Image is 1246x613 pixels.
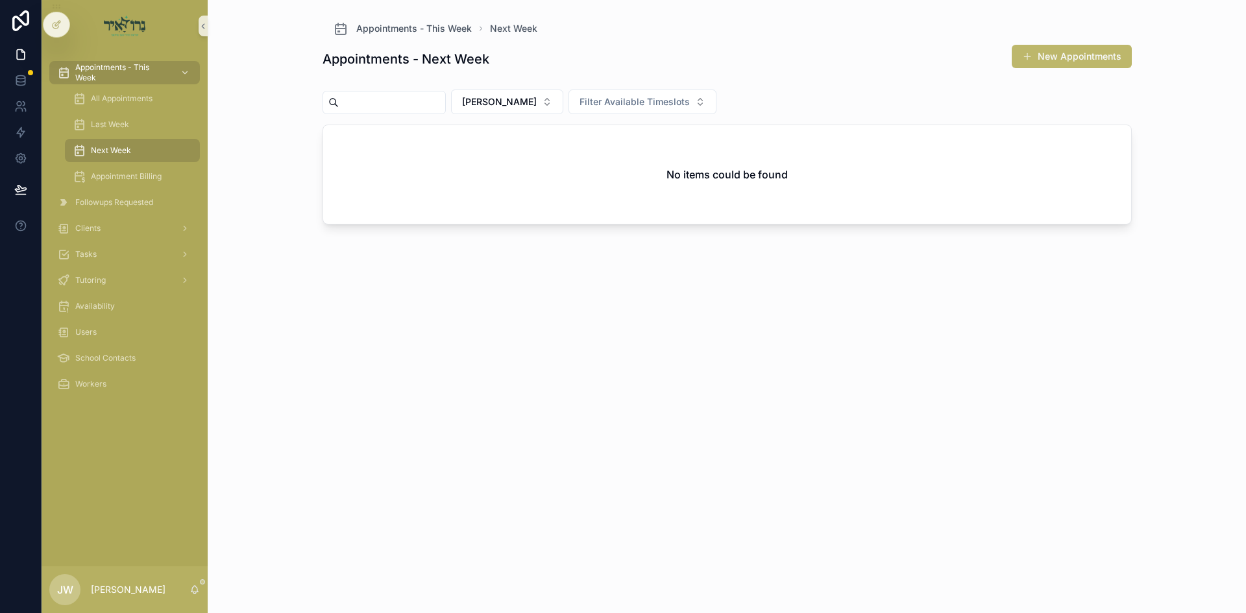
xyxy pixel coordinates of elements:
span: Last Week [91,119,129,130]
span: All Appointments [91,93,153,104]
div: scrollable content [42,52,208,413]
button: Select Button [568,90,716,114]
a: Availability [49,294,200,318]
a: School Contacts [49,346,200,370]
h2: No items could be found [666,167,788,182]
span: School Contacts [75,353,136,363]
p: [PERSON_NAME] [91,583,165,596]
a: Next Week [490,22,537,35]
a: Next Week [65,139,200,162]
span: Followups Requested [75,197,153,208]
a: Users [49,320,200,344]
a: Appointments - This Week [49,61,200,84]
span: Users [75,327,97,337]
button: Select Button [451,90,563,114]
span: Appointments - This Week [75,62,170,83]
img: App logo [104,16,146,36]
span: Appointments - This Week [356,22,472,35]
a: Followups Requested [49,191,200,214]
span: JW [57,582,73,597]
span: Availability [75,301,115,311]
span: Tutoring [75,275,106,285]
span: Filter Available Timeslots [580,95,690,108]
button: New Appointments [1012,45,1132,68]
a: All Appointments [65,87,200,110]
span: Clients [75,223,101,234]
a: Tasks [49,243,200,266]
a: Clients [49,217,200,240]
span: [PERSON_NAME] [462,95,537,108]
a: Last Week [65,113,200,136]
span: Next Week [91,145,131,156]
span: Workers [75,379,106,389]
a: Appointments - This Week [333,21,472,36]
h1: Appointments - Next Week [323,50,489,68]
span: Tasks [75,249,97,259]
a: Workers [49,372,200,396]
span: Appointment Billing [91,171,162,182]
a: Appointment Billing [65,165,200,188]
a: Tutoring [49,269,200,292]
